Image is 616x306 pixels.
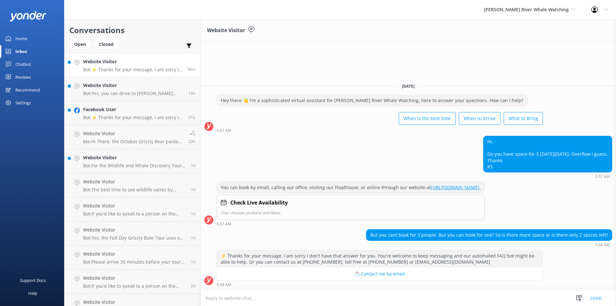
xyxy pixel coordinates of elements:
[83,299,186,306] h4: Website Visitor
[191,235,195,240] span: Sep 02 2025 08:03am (UTC -07:00) America/Tijuana
[69,40,94,48] a: Open
[83,139,184,144] p: Me: Hi There, the October Grizzly Bear package is open for booking and tours are booking up quick...
[64,77,200,101] a: Website VisitorBot:Yes, you can drive to [PERSON_NAME][GEOGRAPHIC_DATA]. It is located on [GEOGRA...
[191,211,195,216] span: Sep 02 2025 12:14pm (UTC -07:00) America/Tijuana
[191,187,195,192] span: Sep 02 2025 03:00pm (UTC -07:00) America/Tijuana
[15,32,27,45] div: Home
[217,222,231,226] strong: 5:57 AM
[431,184,481,190] a: [URL][DOMAIN_NAME].
[217,222,485,226] div: Sep 04 2025 05:57am (UTC -07:00) America/Tijuana
[10,11,47,22] img: yonder-white-logo.png
[15,71,31,83] div: Reviews
[69,39,91,49] div: Open
[595,175,610,179] strong: 5:57 AM
[207,26,245,35] h3: Website Visitor
[366,242,612,247] div: Sep 04 2025 05:58am (UTC -07:00) America/Tijuana
[64,173,200,197] a: Website VisitorBot:The best time to see wildlife varies by species. Transient Orcas can be spotte...
[217,283,231,287] strong: 5:58 AM
[217,128,543,133] div: Sep 04 2025 05:57am (UTC -07:00) America/Tijuana
[188,91,195,96] span: Sep 03 2025 06:04pm (UTC -07:00) America/Tijuana
[484,6,569,13] span: [PERSON_NAME] River Whale Watching
[83,202,186,209] h4: Website Visitor
[188,139,195,144] span: Sep 03 2025 08:19am (UTC -07:00) America/Tijuana
[15,45,27,58] div: Inbox
[217,267,543,280] button: 📩 Contact me by email
[83,178,186,185] h4: Website Visitor
[504,112,543,125] button: What to Bring
[69,24,195,36] h2: Conversations
[94,39,118,49] div: Closed
[83,283,186,289] p: Bot: If you’d like to speak to a person on the [PERSON_NAME] River Whale Watching team, please ca...
[64,101,200,125] a: Facebook UserBot:⚡ Thanks for your message. I am sorry I don't have that answer for you. You're w...
[83,58,183,65] h4: Website Visitor
[83,235,186,241] p: Bot: Yes, the Full Day Grizzly Bute Tour uses a high-speed covered vessel for the journey.
[83,67,183,73] p: Bot: ⚡ Thanks for your message. I am sorry I don't have that answer for you. You're welcome to ke...
[83,211,186,217] p: Bot: If you’d like to speak to a person on the [PERSON_NAME] River Whale Watching team, please ca...
[64,197,200,222] a: Website VisitorBot:If you’d like to speak to a person on the [PERSON_NAME] River Whale Watching t...
[64,270,200,294] a: Website VisitorBot:If you’d like to speak to a person on the [PERSON_NAME] River Whale Watching t...
[187,66,195,72] span: Sep 04 2025 05:58am (UTC -07:00) America/Tijuana
[191,283,195,289] span: Sep 01 2025 07:53am (UTC -07:00) America/Tijuana
[83,187,186,193] p: Bot: The best time to see wildlife varies by species. Transient Orcas can be spotted year-round, ...
[399,112,456,125] button: When is the best time
[64,246,200,270] a: Website VisitorBot:Please arrive 30 minutes before your tour departure to check in.1d
[398,83,418,89] span: [DATE]
[20,274,46,287] div: Support Docs
[94,40,122,48] a: Closed
[459,112,501,125] button: When to Arrive
[483,174,612,179] div: Sep 04 2025 05:57am (UTC -07:00) America/Tijuana
[230,199,288,207] h4: Check Live Availability
[366,230,612,240] div: But you cant book for 3 people. But you can book for one? So is there more space or is there only...
[217,95,527,106] div: Hey there 👋 I'm a sophisticated virtual assistant for [PERSON_NAME] River Whale Watching, here to...
[217,182,484,193] div: You can book by email, calling our office, visiting our Floathouse, or online through our website at
[217,282,543,287] div: Sep 04 2025 05:58am (UTC -07:00) America/Tijuana
[83,163,186,169] p: Bot: For the Wildlife and Whale Discovery Tour, which departs multiple times daily, you have the ...
[191,259,195,265] span: Sep 02 2025 07:14am (UTC -07:00) America/Tijuana
[595,243,610,247] strong: 5:58 AM
[15,58,31,71] div: Chatbot
[83,82,184,89] h4: Website Visitor
[221,210,481,216] p: User chooses products and dates.
[217,129,231,133] strong: 5:57 AM
[64,53,200,77] a: Website VisitorBot:⚡ Thanks for your message. I am sorry I don't have that answer for you. You're...
[64,222,200,246] a: Website VisitorBot:Yes, the Full Day Grizzly Bute Tour uses a high-speed covered vessel for the j...
[83,106,184,113] h4: Facebook User
[83,115,184,120] p: Bot: ⚡ Thanks for your message. I am sorry I don't have that answer for you. You're welcome to ke...
[83,91,184,96] p: Bot: Yes, you can drive to [PERSON_NAME][GEOGRAPHIC_DATA]. It is located on [GEOGRAPHIC_DATA]’s e...
[83,275,186,282] h4: Website Visitor
[217,250,543,267] div: ⚡ Thanks for your message. I am sorry I don't have that answer for you. You're welcome to keep me...
[64,125,200,149] a: Website VisitorMe:Hi There, the October Grizzly Bear package is open for booking and tours are bo...
[15,83,40,96] div: Recommend
[83,130,184,137] h4: Website Visitor
[83,250,186,258] h4: Website Visitor
[64,149,200,173] a: Website VisitorBot:For the Wildlife and Whale Discovery Tour, which departs multiple times daily,...
[188,115,195,120] span: Sep 03 2025 09:52am (UTC -07:00) America/Tijuana
[15,96,31,109] div: Settings
[83,259,186,265] p: Bot: Please arrive 30 minutes before your tour departure to check in.
[28,287,37,300] div: Help
[191,163,195,168] span: Sep 02 2025 09:35pm (UTC -07:00) America/Tijuana
[83,226,186,233] h4: Website Visitor
[83,154,186,161] h4: Website Visitor
[483,136,612,172] div: Hi, Do you have space for 3 [DATE][DATE]. Overflow I guess. Thanks KS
